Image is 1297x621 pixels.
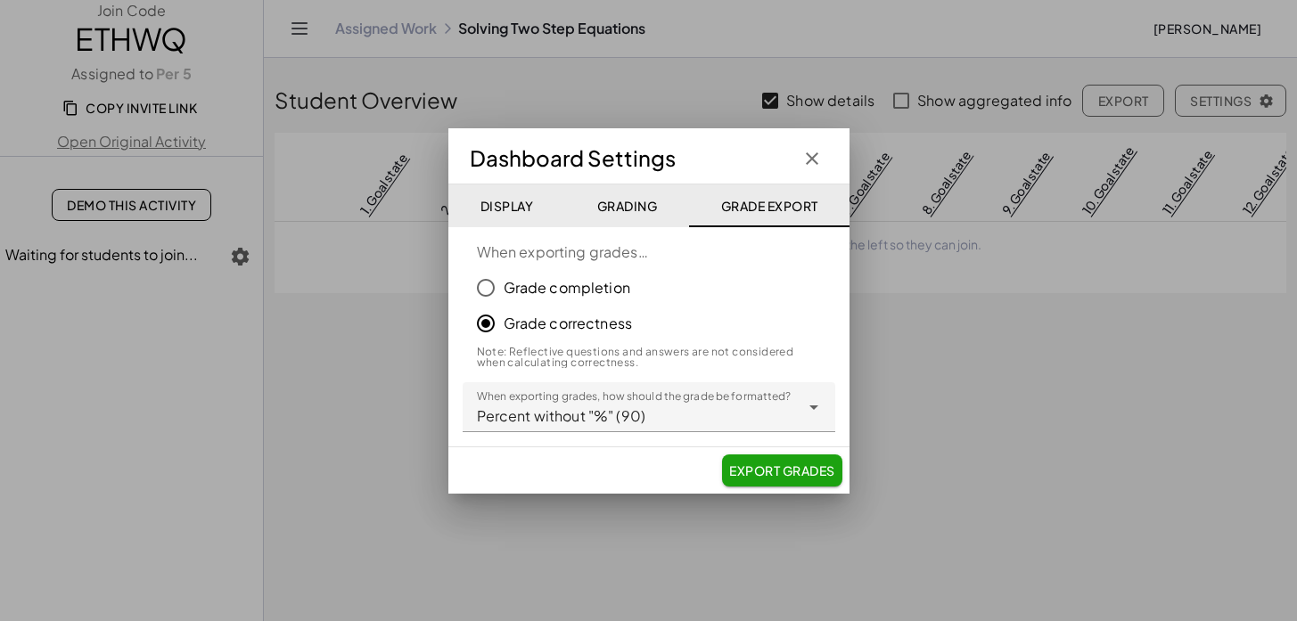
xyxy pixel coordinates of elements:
span: Grade Export [720,198,817,214]
div: Note: Reflective questions and answers are not considered when calculating correctness. [477,347,821,368]
span: Export Grades [729,462,835,478]
span: Percent without "%" (90) [477,405,646,427]
label: Grade completion [504,270,630,306]
span: Grading [596,198,657,214]
div: Dashboard Settings [470,143,828,175]
label: Grade correctness [504,306,633,341]
button: Export Grades [722,454,842,486]
label: When exporting grades… [477,241,835,263]
span: Display [480,198,533,214]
